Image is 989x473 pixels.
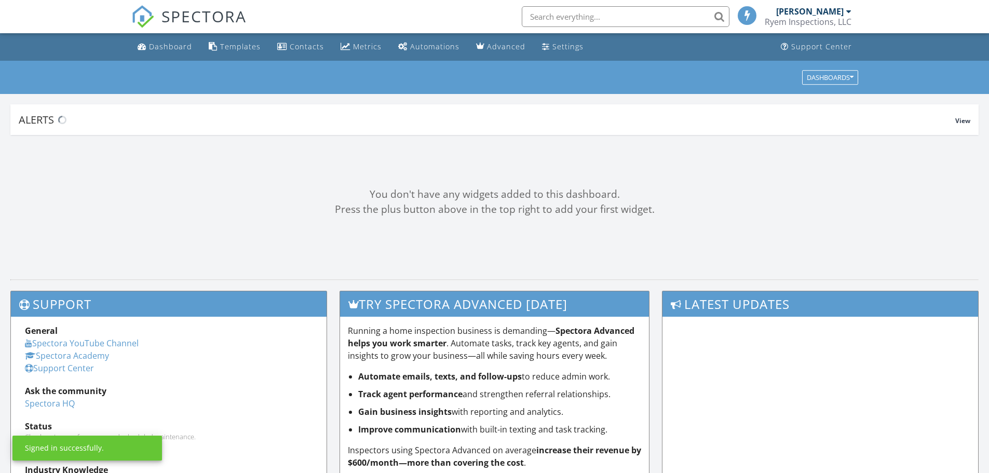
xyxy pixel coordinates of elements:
[348,325,642,362] p: Running a home inspection business is demanding— . Automate tasks, track key agents, and gain ins...
[348,444,641,468] strong: increase their revenue by $600/month—more than covering the cost
[348,325,634,349] strong: Spectora Advanced helps you work smarter
[273,37,328,57] a: Contacts
[802,70,858,85] button: Dashboards
[25,433,313,441] div: Check system performance and scheduled maintenance.
[25,337,139,349] a: Spectora YouTube Channel
[358,424,461,435] strong: Improve communication
[25,398,75,409] a: Spectora HQ
[340,291,649,317] h3: Try spectora advanced [DATE]
[220,42,261,51] div: Templates
[522,6,729,27] input: Search everything...
[25,385,313,397] div: Ask the community
[358,371,522,382] strong: Automate emails, texts, and follow-ups
[10,187,979,202] div: You don't have any widgets added to this dashboard.
[777,37,856,57] a: Support Center
[765,17,851,27] div: Ryem Inspections, LLC
[25,443,104,453] div: Signed in successfully.
[131,14,247,36] a: SPECTORA
[394,37,464,57] a: Automations (Basic)
[358,423,642,436] li: with built-in texting and task tracking.
[358,370,642,383] li: to reduce admin work.
[358,406,642,418] li: with reporting and analytics.
[131,5,154,28] img: The Best Home Inspection Software - Spectora
[662,291,978,317] h3: Latest Updates
[290,42,324,51] div: Contacts
[11,291,327,317] h3: Support
[487,42,525,51] div: Advanced
[358,388,463,400] strong: Track agent performance
[25,350,109,361] a: Spectora Academy
[133,37,196,57] a: Dashboard
[25,362,94,374] a: Support Center
[353,42,382,51] div: Metrics
[538,37,588,57] a: Settings
[807,74,853,81] div: Dashboards
[472,37,530,57] a: Advanced
[25,420,313,433] div: Status
[791,42,852,51] div: Support Center
[19,113,955,127] div: Alerts
[358,388,642,400] li: and strengthen referral relationships.
[552,42,584,51] div: Settings
[410,42,459,51] div: Automations
[149,42,192,51] div: Dashboard
[348,444,642,469] p: Inspectors using Spectora Advanced on average .
[776,6,844,17] div: [PERSON_NAME]
[161,5,247,27] span: SPECTORA
[25,325,58,336] strong: General
[358,406,452,417] strong: Gain business insights
[10,202,979,217] div: Press the plus button above in the top right to add your first widget.
[205,37,265,57] a: Templates
[955,116,970,125] span: View
[336,37,386,57] a: Metrics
